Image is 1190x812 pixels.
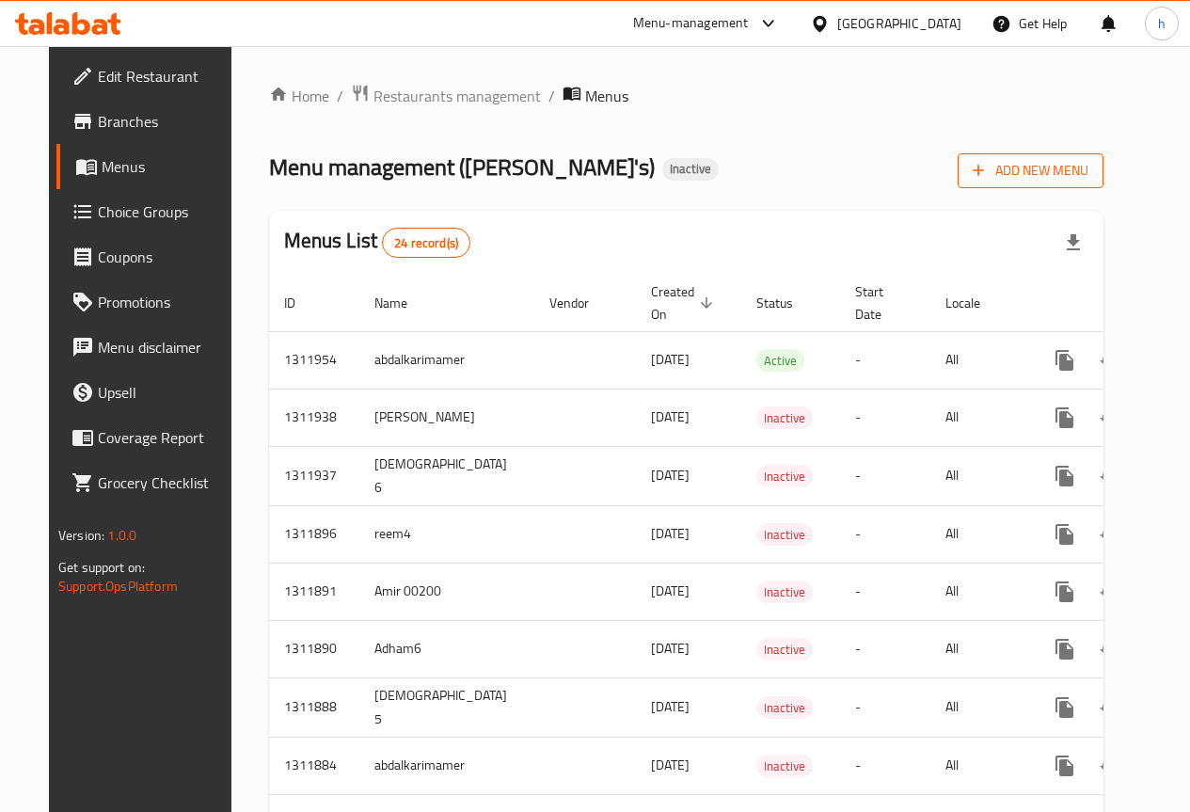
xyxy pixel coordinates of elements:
td: All [930,389,1027,446]
td: 1311896 [269,505,359,563]
span: Created On [651,280,719,326]
td: - [840,677,930,737]
div: Active [756,349,804,372]
td: - [840,331,930,389]
td: abdalkarimamer [359,331,534,389]
span: Active [756,350,804,372]
button: Change Status [1087,395,1133,440]
a: Edit Restaurant [56,54,247,99]
button: more [1042,569,1087,614]
div: Inactive [756,638,813,661]
span: [DATE] [651,753,690,777]
span: Vendor [549,292,613,314]
span: Inactive [756,697,813,719]
div: Menu-management [633,12,749,35]
span: Branches [98,110,232,133]
span: Name [374,292,432,314]
td: - [840,563,930,620]
td: - [840,620,930,677]
span: [DATE] [651,521,690,546]
span: Inactive [756,407,813,429]
span: [DATE] [651,579,690,603]
li: / [337,85,343,107]
span: Add New Menu [973,159,1088,183]
span: Coverage Report [98,426,232,449]
a: Home [269,85,329,107]
span: Promotions [98,291,232,313]
span: Version: [58,523,104,548]
td: All [930,620,1027,677]
td: All [930,677,1027,737]
button: more [1042,743,1087,788]
div: Inactive [756,755,813,777]
nav: breadcrumb [269,84,1103,108]
span: Inactive [756,756,813,777]
button: more [1042,685,1087,730]
a: Coupons [56,234,247,279]
a: Coverage Report [56,415,247,460]
span: h [1158,13,1166,34]
span: [DATE] [651,636,690,661]
button: Add New Menu [958,153,1103,188]
a: Promotions [56,279,247,325]
td: Amir 00200 [359,563,534,620]
a: Menus [56,144,247,189]
button: Change Status [1087,512,1133,557]
button: more [1042,338,1087,383]
span: Edit Restaurant [98,65,232,88]
button: Change Status [1087,743,1133,788]
div: Inactive [756,696,813,719]
a: Upsell [56,370,247,415]
span: Inactive [756,639,813,661]
button: more [1042,454,1087,499]
span: Inactive [756,581,813,603]
td: 1311890 [269,620,359,677]
td: - [840,389,930,446]
span: 1.0.0 [107,523,136,548]
button: Change Status [1087,569,1133,614]
span: Menus [102,155,232,178]
a: Restaurants management [351,84,541,108]
td: 1311937 [269,446,359,505]
button: more [1042,627,1087,672]
span: Menu disclaimer [98,336,232,358]
h2: Menus List [284,227,470,258]
button: Change Status [1087,627,1133,672]
span: Inactive [756,466,813,487]
td: [DEMOGRAPHIC_DATA] 6 [359,446,534,505]
span: [DATE] [651,694,690,719]
span: Coupons [98,246,232,268]
span: Menus [585,85,628,107]
td: 1311954 [269,331,359,389]
span: Get support on: [58,555,145,580]
td: 1311891 [269,563,359,620]
span: Locale [945,292,1005,314]
button: Change Status [1087,454,1133,499]
td: [DEMOGRAPHIC_DATA] 5 [359,677,534,737]
td: Adham6 [359,620,534,677]
div: Total records count [382,228,470,258]
div: [GEOGRAPHIC_DATA] [837,13,961,34]
span: Grocery Checklist [98,471,232,494]
span: Choice Groups [98,200,232,223]
span: Menu management ( [PERSON_NAME]'s ) [269,146,655,188]
span: Inactive [756,524,813,546]
td: 1311884 [269,737,359,794]
span: Restaurants management [373,85,541,107]
td: - [840,737,930,794]
span: Status [756,292,817,314]
button: more [1042,512,1087,557]
td: All [930,331,1027,389]
span: ID [284,292,320,314]
span: Inactive [662,161,719,177]
td: [PERSON_NAME] [359,389,534,446]
button: Change Status [1087,685,1133,730]
a: Support.OpsPlatform [58,574,178,598]
td: All [930,446,1027,505]
li: / [548,85,555,107]
td: abdalkarimamer [359,737,534,794]
button: more [1042,395,1087,440]
a: Branches [56,99,247,144]
div: Inactive [756,581,813,603]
